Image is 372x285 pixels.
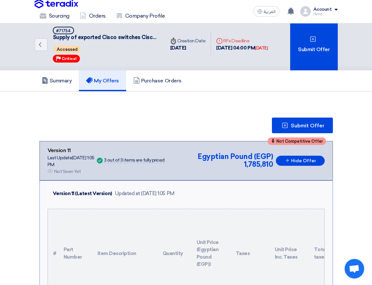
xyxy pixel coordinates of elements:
button: Submit Offer [272,118,333,133]
span: 1,785,810 [244,160,273,169]
div: Version 11 [48,147,96,154]
a: Orders [75,9,111,23]
h5: Supply of exported Cisco switches Cisco 3650, 3750, 3850 with 10/100/1000 48 port POE + (more tha... [53,27,157,41]
div: Updated at [DATE] 1:05 PM [115,190,174,197]
div: [DATE] [255,45,268,51]
div: RFx Deadline [216,37,268,44]
button: العربية [253,6,279,17]
h5: Summary [42,78,72,84]
a: Purchase Orders [126,70,189,91]
span: Egyptian Pound (EGP) [198,152,273,161]
a: Summary [35,70,79,91]
span: Critical [62,56,77,61]
h5: Purchase Orders [133,78,182,84]
span: العربية [264,9,275,14]
span: Supply of exported Cisco switches Cisco 3650, 3750, 3850 with 10/100/1000 48 port POE + (more tha... [53,34,157,41]
div: Hend [313,12,338,16]
div: 3 out of 3 items are fully priced [104,158,165,163]
div: Last Update [DATE] 1:05 PM [48,154,96,168]
button: Hide Offer [276,156,325,166]
span: Not Competitive Offer [276,139,323,143]
div: Not Seen Yet [54,168,81,175]
img: profile_test.png [300,6,311,17]
a: My Offers [79,70,126,91]
div: [DATE] 04:00 PM [216,44,268,52]
span: Accessed [53,46,81,53]
div: [DATE] [170,44,206,52]
div: Submit Offer [290,19,337,70]
div: Version 11 (Latest Version) [53,190,112,197]
span: Submit Offer [291,123,324,128]
div: #71754 [56,29,71,33]
div: Account [313,7,332,12]
div: Creation Date [170,37,206,44]
h5: My Offers [86,78,119,84]
div: Open chat [345,259,364,278]
a: Sourcing [35,9,75,23]
a: Company Profile [111,9,170,23]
